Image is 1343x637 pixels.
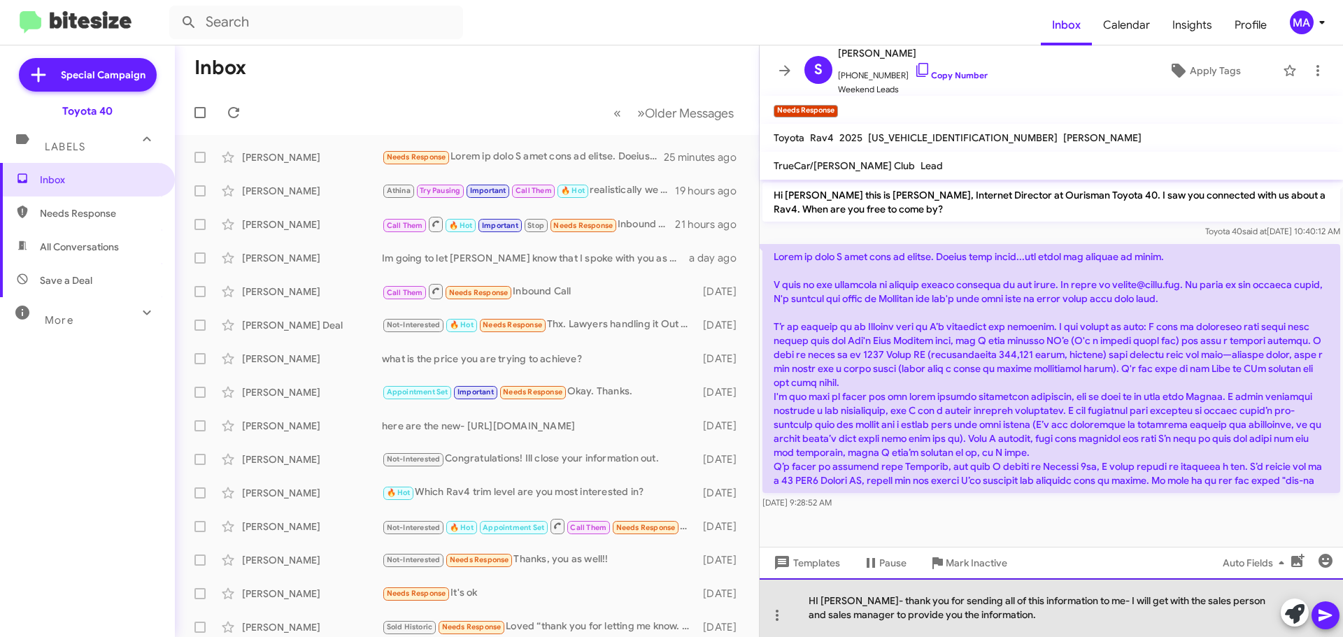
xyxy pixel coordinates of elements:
[605,99,630,127] button: Previous
[387,488,411,497] span: 🔥 Hot
[921,159,943,172] span: Lead
[382,182,675,199] div: realistically we should be able to get that approved without paystubs- its just up to you if you ...
[914,70,988,80] a: Copy Number
[382,451,696,467] div: Congratulations! Ill close your information out.
[553,221,613,230] span: Needs Response
[675,184,748,198] div: 19 hours ago
[527,221,544,230] span: Stop
[762,182,1340,222] p: Hi [PERSON_NAME] this is [PERSON_NAME], Internet Director at Ourisman Toyota 40. I saw you connec...
[382,384,696,400] div: Okay. Thanks.
[814,59,823,81] span: S
[760,578,1343,637] div: HI [PERSON_NAME]- thank you for sending all of this information to me- I will get with the sales ...
[696,553,748,567] div: [DATE]
[1278,10,1328,34] button: MA
[1223,550,1290,575] span: Auto Fields
[242,452,382,466] div: [PERSON_NAME]
[382,352,696,366] div: what is the price you are trying to achieve?
[774,159,915,172] span: TrueCar/[PERSON_NAME] Club
[457,387,494,396] span: Important
[664,150,748,164] div: 25 minutes ago
[1211,550,1301,575] button: Auto Fields
[810,131,834,144] span: Rav4
[387,387,448,396] span: Appointment Set
[40,240,119,254] span: All Conversations
[382,215,675,233] div: Inbound Call
[387,455,441,464] span: Not-Interested
[45,314,73,327] span: More
[382,517,696,535] div: Inbound Call
[387,320,441,329] span: Not-Interested
[242,620,382,634] div: [PERSON_NAME]
[382,317,696,333] div: Thx. Lawyers handling it Out of state box truck rental co. So. Fun stuff.
[242,150,382,164] div: [PERSON_NAME]
[851,550,918,575] button: Pause
[382,282,696,300] div: Inbound Call
[382,552,696,568] div: Thanks, you as well!!
[242,385,382,399] div: [PERSON_NAME]
[696,352,748,366] div: [DATE]
[242,184,382,198] div: [PERSON_NAME]
[483,320,542,329] span: Needs Response
[1205,226,1340,236] span: Toyota 40 [DATE] 10:40:12 AM
[774,131,804,144] span: Toyota
[169,6,463,39] input: Search
[629,99,742,127] button: Next
[45,141,85,153] span: Labels
[242,285,382,299] div: [PERSON_NAME]
[242,318,382,332] div: [PERSON_NAME] Deal
[946,550,1007,575] span: Mark Inactive
[387,221,423,230] span: Call Them
[242,486,382,500] div: [PERSON_NAME]
[868,131,1058,144] span: [US_VEHICLE_IDENTIFICATION_NUMBER]
[382,419,696,433] div: here are the new- [URL][DOMAIN_NAME]
[675,217,748,231] div: 21 hours ago
[61,68,145,82] span: Special Campaign
[696,385,748,399] div: [DATE]
[760,550,851,575] button: Templates
[40,206,159,220] span: Needs Response
[696,452,748,466] div: [DATE]
[1063,131,1142,144] span: [PERSON_NAME]
[696,620,748,634] div: [DATE]
[1190,58,1241,83] span: Apply Tags
[382,251,689,265] div: Im going to let [PERSON_NAME] know that I spoke with you as well
[1290,10,1314,34] div: MA
[483,523,544,532] span: Appointment Set
[696,318,748,332] div: [DATE]
[838,45,988,62] span: [PERSON_NAME]
[1092,5,1161,45] a: Calendar
[696,419,748,433] div: [DATE]
[242,217,382,231] div: [PERSON_NAME]
[387,555,441,564] span: Not-Interested
[696,587,748,601] div: [DATE]
[450,320,474,329] span: 🔥 Hot
[561,186,585,195] span: 🔥 Hot
[606,99,742,127] nav: Page navigation example
[516,186,552,195] span: Call Them
[62,104,113,118] div: Toyota 40
[1041,5,1092,45] a: Inbox
[242,553,382,567] div: [PERSON_NAME]
[918,550,1018,575] button: Mark Inactive
[645,106,734,121] span: Older Messages
[616,523,676,532] span: Needs Response
[570,523,606,532] span: Call Them
[503,387,562,396] span: Needs Response
[449,288,509,297] span: Needs Response
[242,352,382,366] div: [PERSON_NAME]
[242,251,382,265] div: [PERSON_NAME]
[470,186,506,195] span: Important
[696,285,748,299] div: [DATE]
[482,221,518,230] span: Important
[1132,58,1276,83] button: Apply Tags
[1242,226,1267,236] span: said at
[387,152,446,162] span: Needs Response
[382,149,664,165] div: Lorem ip dolo S amet cons ad elitse. Doeius temp incid...utl etdol mag aliquae ad minim. V quis n...
[387,288,423,297] span: Call Them
[194,57,246,79] h1: Inbox
[242,587,382,601] div: [PERSON_NAME]
[1223,5,1278,45] a: Profile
